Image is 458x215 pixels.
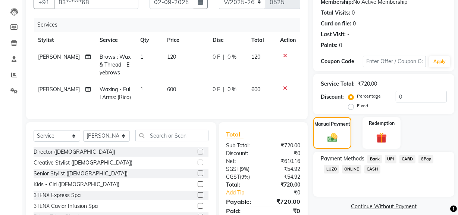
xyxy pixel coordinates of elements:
th: Qty [136,32,163,49]
span: 9% [242,174,249,180]
span: Payment Methods [321,155,364,163]
div: - [347,31,349,39]
div: Points: [321,42,338,49]
div: Service Total: [321,80,355,88]
label: Fixed [357,102,368,109]
div: ₹720.00 [263,181,306,189]
div: ( ) [221,165,263,173]
th: Price [163,32,208,49]
span: SGST [226,166,240,172]
div: ₹720.00 [263,142,306,150]
span: GPay [418,155,434,163]
a: Add Tip [221,189,270,197]
div: Senior Stylist ([DEMOGRAPHIC_DATA]) [34,170,128,178]
div: Discount: [221,150,263,157]
label: Percentage [357,93,381,99]
div: Services [34,18,306,32]
div: Net: [221,157,263,165]
span: [PERSON_NAME] [38,53,80,60]
span: Brows : Wax & Thread - Eyebrows [100,53,131,76]
div: Payable: [221,197,263,206]
button: Apply [429,56,450,67]
div: Coupon Code [321,58,363,65]
span: 0 % [228,53,236,61]
div: 3TENX Express Spa [34,191,81,199]
span: LUZO [324,165,339,173]
input: Enter Offer / Coupon Code [363,56,426,67]
th: Service [95,32,135,49]
span: | [223,53,225,61]
span: CGST [226,173,240,180]
div: Creative Stylist ([DEMOGRAPHIC_DATA]) [34,159,132,167]
span: UPI [385,155,396,163]
div: Sub Total: [221,142,263,150]
span: ONLINE [342,165,361,173]
div: 0 [339,42,342,49]
div: 0 [352,9,355,17]
div: Last Visit: [321,31,346,39]
label: Redemption [369,120,395,127]
th: Total [247,32,276,49]
div: Total Visits: [321,9,350,17]
div: Director ([DEMOGRAPHIC_DATA]) [34,148,115,156]
div: ₹0 [270,189,306,197]
span: 1 [140,53,143,60]
span: Waxing - Full Arms: (Rica) [100,86,131,101]
div: ₹610.16 [263,157,306,165]
span: 9% [241,166,248,172]
input: Search or Scan [135,130,208,141]
a: Continue Without Payment [315,203,453,211]
span: 0 % [228,86,236,93]
div: ₹54.92 [263,173,306,181]
div: ( ) [221,173,263,181]
span: [PERSON_NAME] [38,86,80,93]
span: 600 [167,86,176,93]
span: 0 F [213,53,220,61]
span: 120 [167,53,176,60]
span: CARD [399,155,415,163]
div: Discount: [321,93,344,101]
th: Disc [208,32,247,49]
div: Kids - Girl ([DEMOGRAPHIC_DATA]) [34,181,119,188]
span: 0 F [213,86,220,93]
img: _gift.svg [373,131,390,144]
span: CASH [364,165,380,173]
th: Action [276,32,300,49]
span: 120 [251,53,260,60]
div: Total: [221,181,263,189]
th: Stylist [34,32,95,49]
span: Total [226,130,244,138]
div: ₹0 [263,150,306,157]
div: Card on file: [321,20,351,28]
span: | [223,86,225,93]
div: ₹720.00 [263,197,306,206]
span: 600 [251,86,260,93]
div: ₹54.92 [263,165,306,173]
span: 1 [140,86,143,93]
div: 0 [353,20,356,28]
label: Manual Payment [314,121,350,128]
img: _cash.svg [324,132,341,144]
div: ₹720.00 [358,80,377,88]
div: 3TENX Caviar Infusion Spa [34,202,98,210]
span: Bank [367,155,382,163]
